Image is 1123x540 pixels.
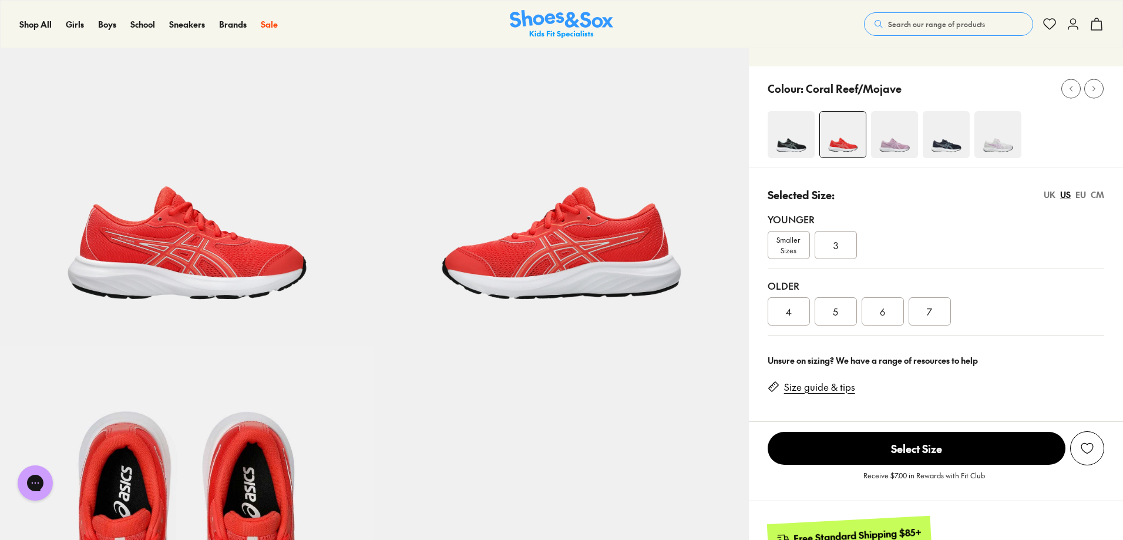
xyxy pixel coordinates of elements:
[1060,189,1071,201] div: US
[66,18,84,31] a: Girls
[219,18,247,31] a: Brands
[12,461,59,505] iframe: Gorgias live chat messenger
[833,304,838,318] span: 5
[19,18,52,31] a: Shop All
[923,111,970,158] img: 4-551394_1
[768,432,1065,465] span: Select Size
[1044,189,1055,201] div: UK
[871,111,918,158] img: 4-522429_1
[98,18,116,30] span: Boys
[261,18,278,31] a: Sale
[927,304,932,318] span: 7
[974,111,1021,158] img: 4-498671_1
[169,18,205,30] span: Sneakers
[1091,189,1104,201] div: CM
[768,111,815,158] img: 4-522434_1
[786,304,792,318] span: 4
[169,18,205,31] a: Sneakers
[806,81,902,96] p: Coral Reef/Mojave
[768,212,1104,226] div: Younger
[768,279,1104,293] div: Older
[98,18,116,31] a: Boys
[510,10,613,39] a: Shoes & Sox
[1075,189,1086,201] div: EU
[820,112,866,157] img: 4-522424_1
[784,381,855,394] a: Size guide & tips
[510,10,613,39] img: SNS_Logo_Responsive.svg
[219,18,247,30] span: Brands
[66,18,84,30] span: Girls
[864,12,1033,36] button: Search our range of products
[768,354,1104,367] div: Unsure on sizing? We have a range of resources to help
[130,18,155,31] a: School
[1070,431,1104,465] button: Add to Wishlist
[768,187,835,203] p: Selected Size:
[833,238,838,252] span: 3
[768,234,809,256] span: Smaller Sizes
[19,18,52,30] span: Shop All
[768,81,803,96] p: Colour:
[130,18,155,30] span: School
[888,19,985,29] span: Search our range of products
[768,431,1065,465] button: Select Size
[880,304,885,318] span: 6
[261,18,278,30] span: Sale
[863,470,985,491] p: Receive $7.00 in Rewards with Fit Club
